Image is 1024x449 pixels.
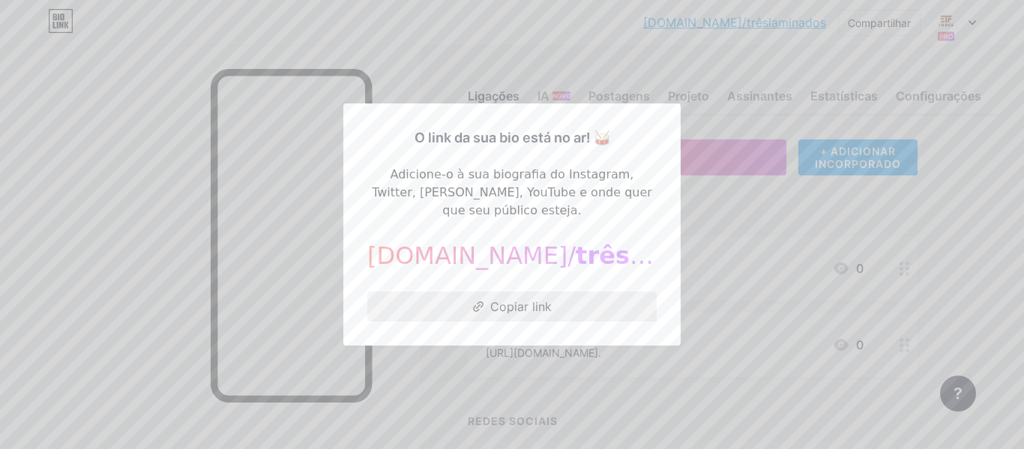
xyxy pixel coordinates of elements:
[490,299,552,314] font: Copiar link
[372,167,652,217] font: Adicione-o à sua biografia do Instagram, Twitter, [PERSON_NAME], YouTube e onde quer que seu públ...
[367,241,576,270] font: [DOMAIN_NAME]/
[367,292,657,322] button: Copiar link
[576,241,777,270] font: três laminados
[415,130,610,145] font: O link da sua bio está no ar! 🥁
